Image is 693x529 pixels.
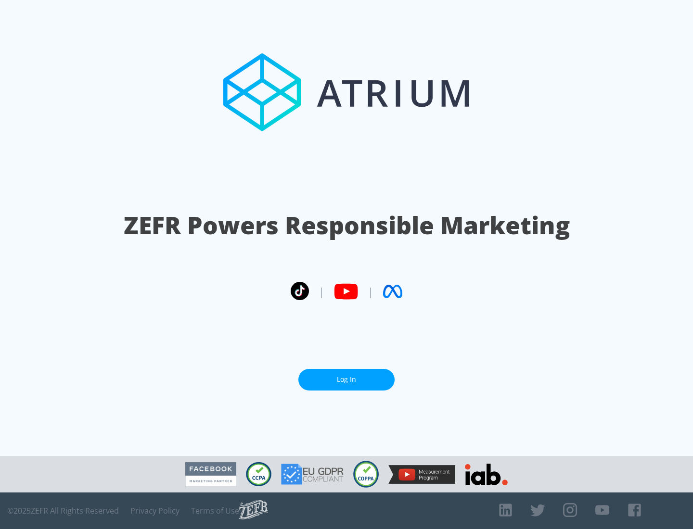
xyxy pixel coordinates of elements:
a: Privacy Policy [130,506,180,516]
span: © 2025 ZEFR All Rights Reserved [7,506,119,516]
span: | [319,284,324,299]
h1: ZEFR Powers Responsible Marketing [124,209,570,242]
img: Facebook Marketing Partner [185,462,236,487]
img: COPPA Compliant [353,461,379,488]
img: GDPR Compliant [281,464,344,485]
img: IAB [465,464,508,485]
a: Terms of Use [191,506,239,516]
a: Log In [298,369,395,390]
span: | [368,284,373,299]
img: YouTube Measurement Program [388,465,455,484]
img: CCPA Compliant [246,462,271,486]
